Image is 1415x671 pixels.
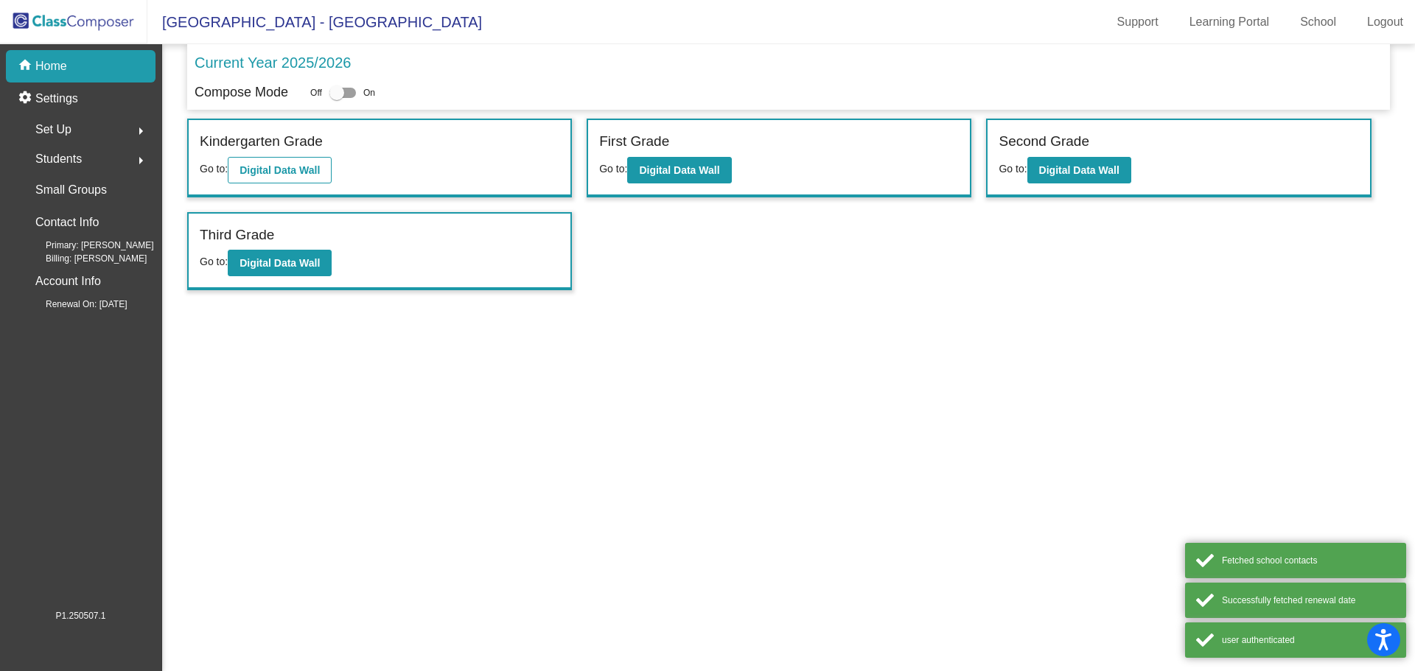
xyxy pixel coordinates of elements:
a: Learning Portal [1178,10,1282,34]
span: Students [35,149,82,169]
span: Primary: [PERSON_NAME] [22,239,154,252]
a: Logout [1355,10,1415,34]
span: [GEOGRAPHIC_DATA] - [GEOGRAPHIC_DATA] [147,10,482,34]
a: School [1288,10,1348,34]
p: Compose Mode [195,82,288,102]
b: Digital Data Wall [240,257,320,269]
span: Set Up [35,119,71,140]
span: Go to: [200,256,228,267]
mat-icon: arrow_right [132,122,150,140]
span: Billing: [PERSON_NAME] [22,252,147,265]
button: Digital Data Wall [1027,157,1131,183]
button: Digital Data Wall [627,157,731,183]
p: Current Year 2025/2026 [195,52,351,74]
button: Digital Data Wall [228,250,332,276]
label: Kindergarten Grade [200,131,323,152]
button: Digital Data Wall [228,157,332,183]
p: Small Groups [35,180,107,200]
span: Go to: [999,163,1027,175]
p: Contact Info [35,212,99,233]
b: Digital Data Wall [1039,164,1119,176]
span: Renewal On: [DATE] [22,298,127,311]
label: Second Grade [999,131,1089,152]
p: Account Info [35,271,101,292]
div: Fetched school contacts [1222,554,1395,567]
label: Third Grade [200,225,274,246]
mat-icon: settings [18,90,35,108]
b: Digital Data Wall [240,164,320,176]
span: Off [310,86,322,99]
label: First Grade [599,131,669,152]
span: On [363,86,375,99]
mat-icon: home [18,57,35,75]
mat-icon: arrow_right [132,152,150,169]
p: Home [35,57,67,75]
b: Digital Data Wall [639,164,719,176]
div: Successfully fetched renewal date [1222,594,1395,607]
p: Settings [35,90,78,108]
div: user authenticated [1222,633,1395,647]
a: Support [1105,10,1170,34]
span: Go to: [599,163,627,175]
span: Go to: [200,163,228,175]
